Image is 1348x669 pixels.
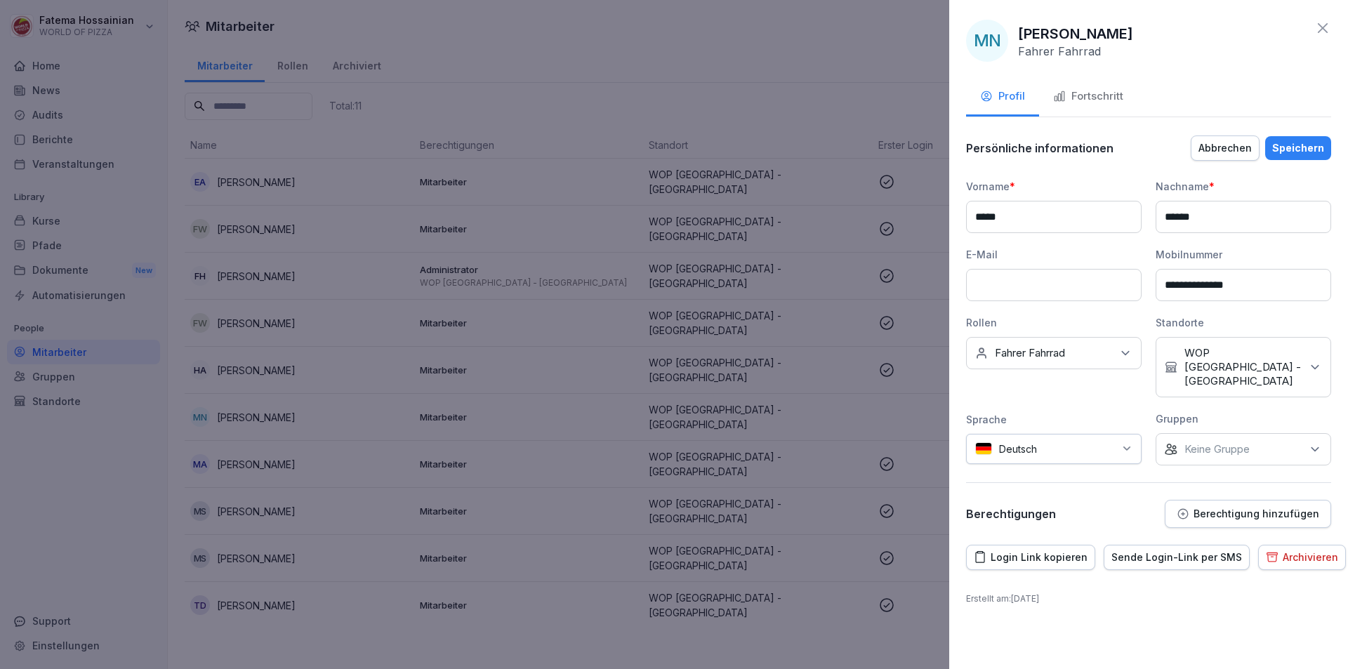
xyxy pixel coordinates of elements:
[966,592,1331,605] p: Erstellt am : [DATE]
[966,315,1142,330] div: Rollen
[974,550,1088,565] div: Login Link kopieren
[1104,545,1250,570] button: Sende Login-Link per SMS
[1039,79,1137,117] button: Fortschritt
[966,507,1056,521] p: Berechtigungen
[1198,140,1252,156] div: Abbrechen
[966,141,1114,155] p: Persönliche informationen
[966,179,1142,194] div: Vorname
[1018,44,1101,58] p: Fahrer Fahrrad
[975,442,992,456] img: de.svg
[1184,442,1250,456] p: Keine Gruppe
[966,412,1142,427] div: Sprache
[966,247,1142,262] div: E-Mail
[1272,140,1324,156] div: Speichern
[966,434,1142,464] div: Deutsch
[1156,179,1331,194] div: Nachname
[980,88,1025,105] div: Profil
[1184,346,1301,388] p: WOP [GEOGRAPHIC_DATA] - [GEOGRAPHIC_DATA]
[966,79,1039,117] button: Profil
[1266,550,1338,565] div: Archivieren
[1194,508,1319,519] p: Berechtigung hinzufügen
[995,346,1065,360] p: Fahrer Fahrrad
[1191,135,1260,161] button: Abbrechen
[1156,315,1331,330] div: Standorte
[1053,88,1123,105] div: Fortschritt
[966,20,1008,62] div: MN
[1111,550,1242,565] div: Sende Login-Link per SMS
[1258,545,1346,570] button: Archivieren
[1265,136,1331,160] button: Speichern
[1165,500,1331,528] button: Berechtigung hinzufügen
[1156,247,1331,262] div: Mobilnummer
[1018,23,1133,44] p: [PERSON_NAME]
[1156,411,1331,426] div: Gruppen
[966,545,1095,570] button: Login Link kopieren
